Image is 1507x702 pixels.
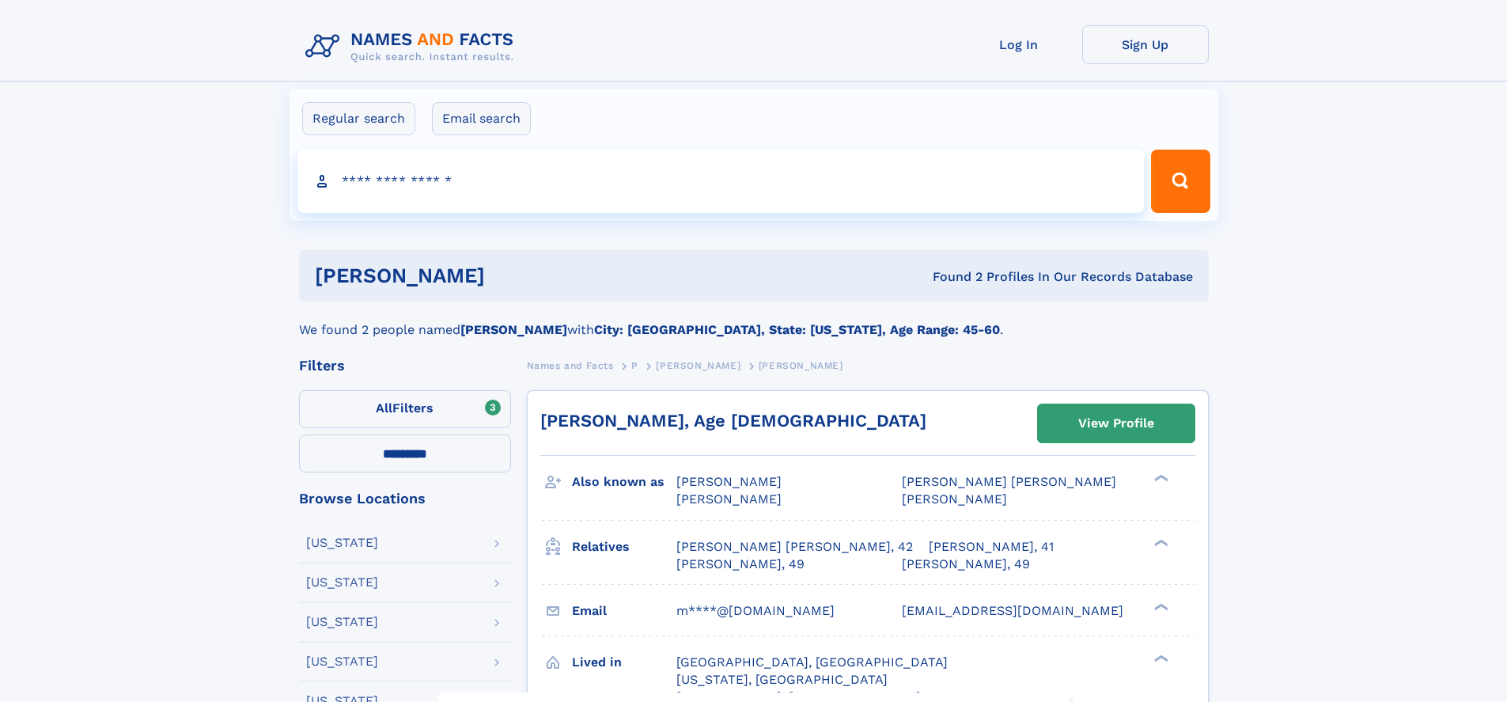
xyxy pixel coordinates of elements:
[1150,473,1169,484] div: ❯
[299,491,511,506] div: Browse Locations
[1151,150,1210,213] button: Search Button
[759,360,843,371] span: [PERSON_NAME]
[902,474,1116,489] span: [PERSON_NAME] [PERSON_NAME]
[676,491,782,507] span: [PERSON_NAME]
[306,655,378,668] div: [US_STATE]
[902,603,1123,618] span: [EMAIL_ADDRESS][DOMAIN_NAME]
[306,537,378,549] div: [US_STATE]
[902,556,1030,573] a: [PERSON_NAME], 49
[1150,653,1169,663] div: ❯
[656,355,740,375] a: [PERSON_NAME]
[902,491,1007,507] span: [PERSON_NAME]
[1150,537,1169,548] div: ❯
[1038,404,1195,442] a: View Profile
[299,302,1209,340] div: We found 2 people named with .
[299,390,511,428] label: Filters
[302,102,415,135] label: Regular search
[656,360,740,371] span: [PERSON_NAME]
[527,355,614,375] a: Names and Facts
[299,359,511,373] div: Filters
[297,150,1145,213] input: search input
[432,102,531,135] label: Email search
[594,322,1000,337] b: City: [GEOGRAPHIC_DATA], State: [US_STATE], Age Range: 45-60
[299,25,527,68] img: Logo Names and Facts
[1078,405,1154,442] div: View Profile
[572,649,676,676] h3: Lived in
[540,411,926,431] a: [PERSON_NAME], Age [DEMOGRAPHIC_DATA]
[956,25,1082,64] a: Log In
[929,538,1054,556] a: [PERSON_NAME], 41
[315,266,709,286] h1: [PERSON_NAME]
[631,355,638,375] a: P
[306,576,378,589] div: [US_STATE]
[676,655,948,670] span: [GEOGRAPHIC_DATA], [GEOGRAPHIC_DATA]
[460,322,567,337] b: [PERSON_NAME]
[1150,601,1169,612] div: ❯
[572,598,676,624] h3: Email
[572,533,676,560] h3: Relatives
[676,474,782,489] span: [PERSON_NAME]
[1082,25,1209,64] a: Sign Up
[676,672,888,687] span: [US_STATE], [GEOGRAPHIC_DATA]
[376,400,392,416] span: All
[306,616,378,628] div: [US_STATE]
[572,469,676,495] h3: Also known as
[631,360,638,371] span: P
[676,556,805,573] a: [PERSON_NAME], 49
[709,268,1193,286] div: Found 2 Profiles In Our Records Database
[676,538,913,556] a: [PERSON_NAME] [PERSON_NAME], 42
